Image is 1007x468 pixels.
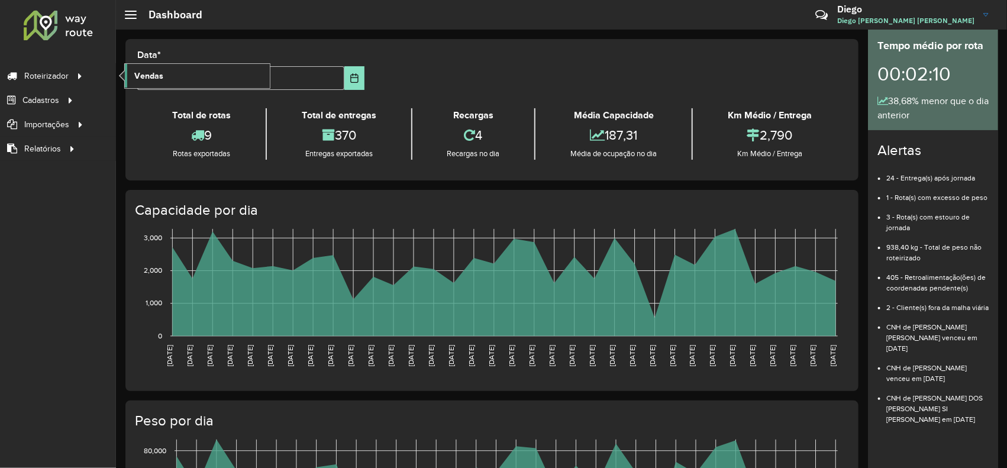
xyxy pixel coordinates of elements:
text: [DATE] [467,345,475,366]
text: [DATE] [830,345,837,366]
text: [DATE] [266,345,274,366]
text: [DATE] [789,345,797,366]
text: [DATE] [347,345,354,366]
text: [DATE] [608,345,616,366]
text: [DATE] [689,345,696,366]
h2: Dashboard [137,8,202,21]
h3: Diego [837,4,974,15]
li: 3 - Rota(s) com estouro de jornada [886,203,989,233]
text: [DATE] [186,345,193,366]
text: 3,000 [144,234,162,242]
div: Total de rotas [140,108,263,122]
text: [DATE] [588,345,596,366]
text: [DATE] [528,345,535,366]
li: CNH de [PERSON_NAME] DOS [PERSON_NAME] SI [PERSON_NAME] em [DATE] [886,384,989,425]
h4: Alertas [877,142,989,159]
span: Relatórios [24,143,61,155]
button: Choose Date [344,66,364,90]
text: [DATE] [246,345,254,366]
li: CNH de [PERSON_NAME] [PERSON_NAME] venceu em [DATE] [886,313,989,354]
text: [DATE] [488,345,495,366]
span: Importações [24,118,69,131]
h4: Capacidade por dia [135,202,847,219]
li: 1 - Rota(s) com excesso de peso [886,183,989,203]
div: 9 [140,122,263,148]
div: Média de ocupação no dia [538,148,689,160]
div: Tempo médio por rota [877,38,989,54]
div: 370 [270,122,408,148]
span: Vendas [134,70,163,82]
li: 938,40 kg - Total de peso não roteirizado [886,233,989,263]
div: Total de entregas [270,108,408,122]
text: [DATE] [548,345,556,366]
div: Média Capacidade [538,108,689,122]
text: [DATE] [568,345,576,366]
div: Km Médio / Entrega [696,108,844,122]
text: [DATE] [226,345,234,366]
text: [DATE] [166,345,173,366]
li: CNH de [PERSON_NAME] venceu em [DATE] [886,354,989,384]
text: [DATE] [286,345,294,366]
h4: Peso por dia [135,412,847,430]
li: 24 - Entrega(s) após jornada [886,164,989,183]
div: 2,790 [696,122,844,148]
text: [DATE] [508,345,515,366]
div: Rotas exportadas [140,148,263,160]
text: [DATE] [387,345,395,366]
li: 2 - Cliente(s) fora da malha viária [886,293,989,313]
div: 187,31 [538,122,689,148]
div: Km Médio / Entrega [696,148,844,160]
text: 2,000 [144,267,162,275]
text: [DATE] [306,345,314,366]
div: Recargas [415,108,532,122]
a: Contato Rápido [809,2,834,28]
div: 00:02:10 [877,54,989,94]
text: [DATE] [709,345,716,366]
span: Cadastros [22,94,59,106]
div: Recargas no dia [415,148,532,160]
div: 4 [415,122,532,148]
text: 1,000 [146,299,162,307]
text: [DATE] [407,345,415,366]
text: [DATE] [769,345,777,366]
text: [DATE] [327,345,334,366]
text: 0 [158,332,162,340]
text: [DATE] [628,345,636,366]
div: 38,68% menor que o dia anterior [877,94,989,122]
label: Data [137,48,161,62]
text: [DATE] [367,345,375,366]
text: [DATE] [749,345,757,366]
text: [DATE] [427,345,435,366]
div: Entregas exportadas [270,148,408,160]
text: [DATE] [447,345,455,366]
text: [DATE] [809,345,817,366]
text: 80,000 [144,447,166,454]
span: Diego [PERSON_NAME] [PERSON_NAME] [837,15,974,26]
text: [DATE] [206,345,214,366]
span: Roteirizador [24,70,69,82]
text: [DATE] [729,345,737,366]
li: 405 - Retroalimentação(ões) de coordenadas pendente(s) [886,263,989,293]
text: [DATE] [648,345,656,366]
a: Vendas [125,64,270,88]
text: [DATE] [669,345,676,366]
